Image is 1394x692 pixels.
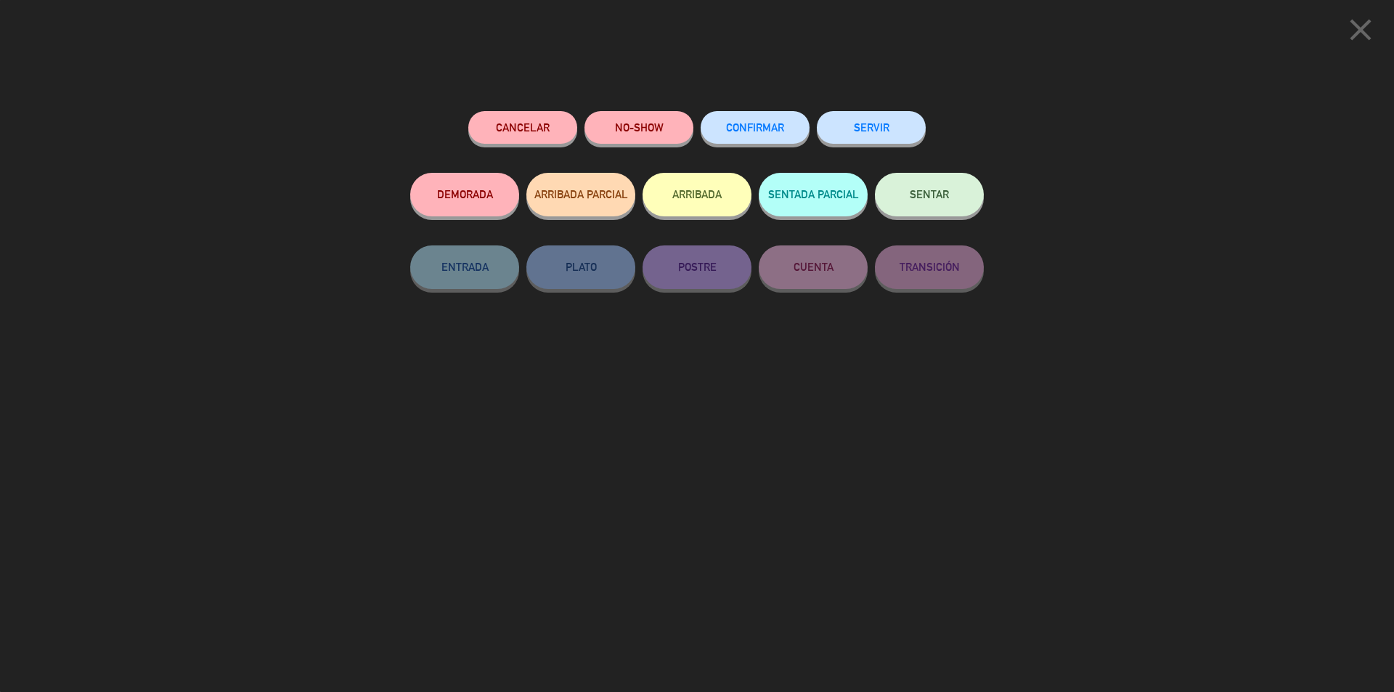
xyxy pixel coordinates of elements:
[759,173,868,216] button: SENTADA PARCIAL
[584,111,693,144] button: NO-SHOW
[875,173,984,216] button: SENTAR
[701,111,810,144] button: CONFIRMAR
[526,173,635,216] button: ARRIBADA PARCIAL
[1338,11,1383,54] button: close
[817,111,926,144] button: SERVIR
[643,173,751,216] button: ARRIBADA
[1342,12,1379,48] i: close
[726,121,784,134] span: CONFIRMAR
[910,188,949,200] span: SENTAR
[468,111,577,144] button: Cancelar
[410,245,519,289] button: ENTRADA
[875,245,984,289] button: TRANSICIÓN
[526,245,635,289] button: PLATO
[759,245,868,289] button: CUENTA
[534,188,628,200] span: ARRIBADA PARCIAL
[643,245,751,289] button: POSTRE
[410,173,519,216] button: DEMORADA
